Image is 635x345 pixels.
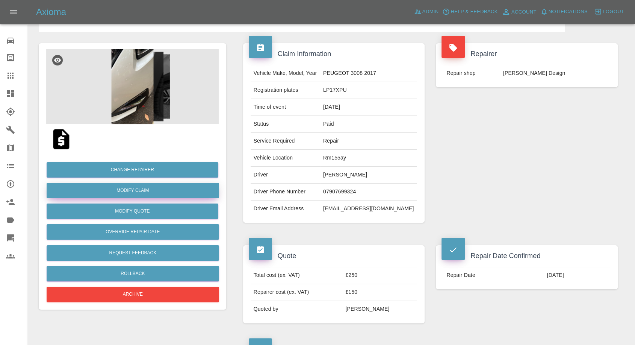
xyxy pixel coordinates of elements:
[47,204,218,219] button: Modify Quote
[443,267,544,284] td: Repair Date
[251,201,320,217] td: Driver Email Address
[251,167,320,184] td: Driver
[320,65,417,82] td: PEUGEOT 3008 2017
[320,133,417,150] td: Repair
[249,49,419,59] h4: Claim Information
[251,267,343,284] td: Total cost (ex. VAT)
[47,224,219,240] button: Override Repair Date
[320,184,417,201] td: 07907699324
[511,8,537,17] span: Account
[320,167,417,184] td: [PERSON_NAME]
[47,287,219,302] button: Archive
[251,99,320,116] td: Time of event
[251,116,320,133] td: Status
[47,183,219,198] a: Modify Claim
[251,82,320,99] td: Registration plates
[47,245,219,261] button: Request Feedback
[342,301,417,318] td: [PERSON_NAME]
[441,49,612,59] h4: Repairer
[451,8,497,16] span: Help & Feedback
[593,6,626,18] button: Logout
[500,6,538,18] a: Account
[46,49,219,124] img: 2b39b686-29b8-467b-92b1-86286fa0e48b
[47,266,219,281] button: Rollback
[500,65,610,82] td: [PERSON_NAME] Design
[5,3,23,21] button: Open drawer
[320,82,417,99] td: LP17XPU
[320,116,417,133] td: Paid
[603,8,624,16] span: Logout
[342,267,417,284] td: £250
[538,6,590,18] button: Notifications
[320,201,417,217] td: [EMAIL_ADDRESS][DOMAIN_NAME]
[443,65,500,82] td: Repair shop
[251,133,320,150] td: Service Required
[49,127,73,151] img: qt_1SCYa2A4aDea5wMjq6gWaEmh
[549,8,588,16] span: Notifications
[422,8,439,16] span: Admin
[441,251,612,261] h4: Repair Date Confirmed
[251,184,320,201] td: Driver Phone Number
[320,99,417,116] td: [DATE]
[251,150,320,167] td: Vehicle Location
[440,6,499,18] button: Help & Feedback
[342,284,417,301] td: £150
[544,267,610,284] td: [DATE]
[251,284,343,301] td: Repairer cost (ex. VAT)
[251,301,343,318] td: Quoted by
[36,6,66,18] h5: Axioma
[412,6,441,18] a: Admin
[251,65,320,82] td: Vehicle Make, Model, Year
[249,251,419,261] h4: Quote
[320,150,417,167] td: Rm155ay
[47,162,218,178] button: Change Repairer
